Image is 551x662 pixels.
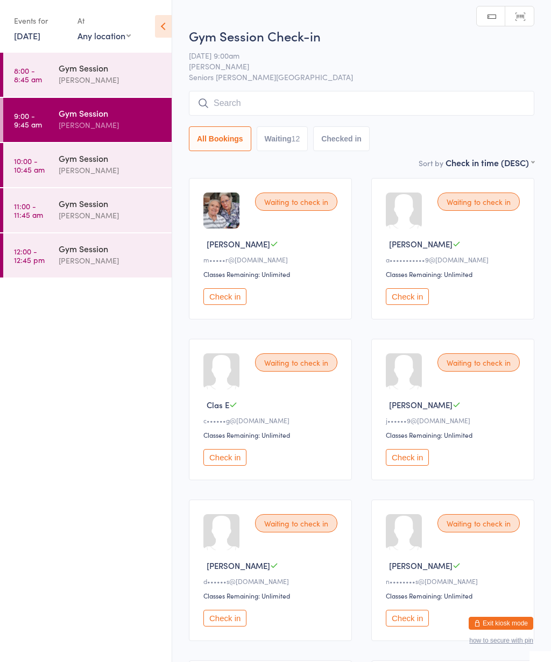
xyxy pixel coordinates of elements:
[189,61,518,72] span: [PERSON_NAME]
[189,72,534,82] span: Seniors [PERSON_NAME][GEOGRAPHIC_DATA]
[3,143,172,187] a: 10:00 -10:45 amGym Session[PERSON_NAME]
[203,610,246,627] button: Check in
[419,158,443,168] label: Sort by
[389,399,453,410] span: [PERSON_NAME]
[203,591,341,600] div: Classes Remaining: Unlimited
[207,238,270,250] span: [PERSON_NAME]
[437,353,520,372] div: Waiting to check in
[386,576,523,586] div: n••••••••s@[DOMAIN_NAME]
[14,12,67,30] div: Events for
[59,107,163,119] div: Gym Session
[389,238,453,250] span: [PERSON_NAME]
[255,514,337,532] div: Waiting to check in
[3,233,172,277] a: 12:00 -12:45 pmGym Session[PERSON_NAME]
[189,50,518,61] span: [DATE] 9:00am
[203,430,341,439] div: Classes Remaining: Unlimited
[59,119,163,131] div: [PERSON_NAME]
[203,449,246,466] button: Check in
[386,591,523,600] div: Classes Remaining: Unlimited
[203,416,341,425] div: c••••••g@[DOMAIN_NAME]
[77,12,131,30] div: At
[203,269,341,279] div: Classes Remaining: Unlimited
[203,288,246,305] button: Check in
[437,514,520,532] div: Waiting to check in
[59,243,163,254] div: Gym Session
[3,188,172,232] a: 11:00 -11:45 amGym Session[PERSON_NAME]
[469,637,533,644] button: how to secure with pin
[3,98,172,142] a: 9:00 -9:45 amGym Session[PERSON_NAME]
[386,430,523,439] div: Classes Remaining: Unlimited
[14,30,40,41] a: [DATE]
[14,156,45,174] time: 10:00 - 10:45 am
[14,247,45,264] time: 12:00 - 12:45 pm
[189,91,534,116] input: Search
[207,560,270,571] span: [PERSON_NAME]
[255,353,337,372] div: Waiting to check in
[389,560,453,571] span: [PERSON_NAME]
[59,62,163,74] div: Gym Session
[292,134,300,143] div: 12
[207,399,229,410] span: Clas E
[3,53,172,97] a: 8:00 -8:45 amGym Session[PERSON_NAME]
[14,202,43,219] time: 11:00 - 11:45 am
[313,126,370,151] button: Checked in
[257,126,308,151] button: Waiting12
[59,152,163,164] div: Gym Session
[14,111,42,129] time: 9:00 - 9:45 am
[386,288,429,305] button: Check in
[255,193,337,211] div: Waiting to check in
[386,610,429,627] button: Check in
[59,74,163,86] div: [PERSON_NAME]
[59,209,163,222] div: [PERSON_NAME]
[386,449,429,466] button: Check in
[189,126,251,151] button: All Bookings
[203,576,341,586] div: d••••••s@[DOMAIN_NAME]
[386,255,523,264] div: a•••••••••••9@[DOMAIN_NAME]
[59,197,163,209] div: Gym Session
[386,416,523,425] div: j••••••9@[DOMAIN_NAME]
[437,193,520,211] div: Waiting to check in
[446,156,534,168] div: Check in time (DESC)
[59,254,163,267] div: [PERSON_NAME]
[189,27,534,45] h2: Gym Session Check-in
[386,269,523,279] div: Classes Remaining: Unlimited
[469,617,533,630] button: Exit kiosk mode
[203,255,341,264] div: m•••••r@[DOMAIN_NAME]
[77,30,131,41] div: Any location
[203,193,239,229] img: image1757394516.png
[14,66,42,83] time: 8:00 - 8:45 am
[59,164,163,176] div: [PERSON_NAME]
